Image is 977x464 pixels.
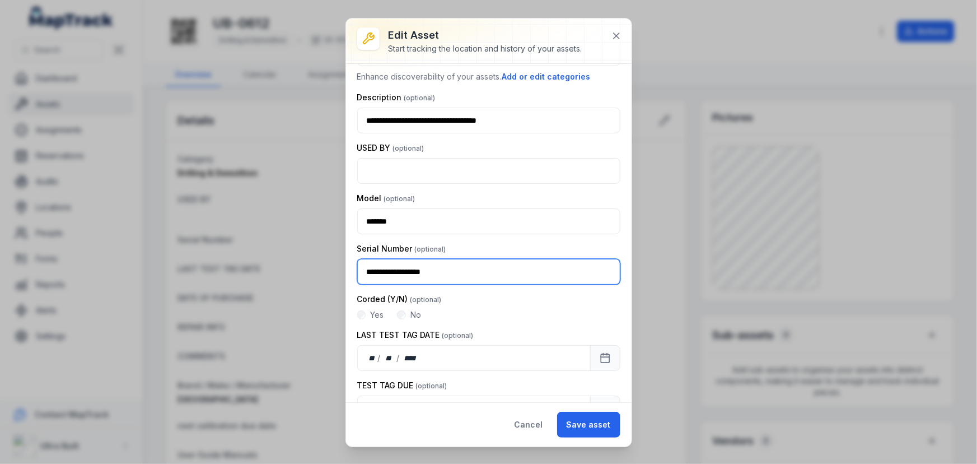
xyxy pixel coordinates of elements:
label: Model [357,193,415,204]
label: No [410,309,421,321]
button: Calendar [590,396,620,421]
div: year, [400,352,421,364]
p: Enhance discoverability of your assets. [357,71,620,83]
label: Serial Number [357,243,446,254]
button: Add or edit categories [502,71,591,83]
h3: Edit asset [389,27,582,43]
label: LAST TEST TAG DATE [357,330,474,341]
label: Corded (Y/N) [357,294,442,305]
div: month, [381,352,396,364]
div: / [396,352,400,364]
div: Start tracking the location and history of your assets. [389,43,582,54]
label: USED BY [357,142,424,154]
label: Yes [370,309,384,321]
button: Cancel [505,412,553,438]
button: Calendar [590,345,620,371]
label: TEST TAG DUE [357,380,447,391]
div: day, [367,352,378,364]
button: Save asset [557,412,620,438]
label: Description [357,92,436,103]
div: / [377,352,381,364]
